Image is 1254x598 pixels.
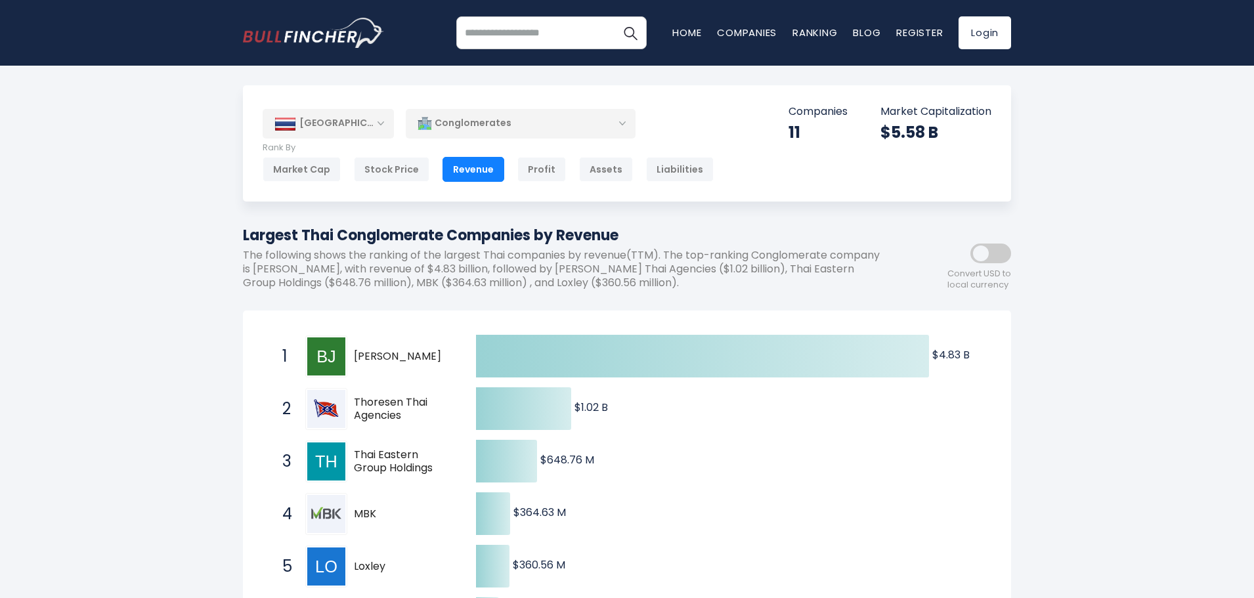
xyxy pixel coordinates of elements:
p: The following shows the ranking of the largest Thai companies by revenue(TTM). The top-ranking Co... [243,249,893,289]
a: Companies [717,26,777,39]
img: Loxley [307,547,345,586]
div: Stock Price [354,157,429,182]
div: Liabilities [646,157,714,182]
span: 1 [276,345,289,368]
a: Home [672,26,701,39]
span: Loxley [354,560,453,574]
span: 4 [276,503,289,525]
div: Profit [517,157,566,182]
button: Search [614,16,647,49]
span: MBK [354,507,453,521]
div: Revenue [443,157,504,182]
text: $364.63 M [513,505,566,520]
text: $1.02 B [574,400,608,415]
p: Companies [789,105,848,119]
text: $648.76 M [540,452,594,467]
a: Register [896,26,943,39]
img: Thai Eastern Group Holdings [307,442,345,481]
div: $5.58 B [880,122,991,142]
div: Conglomerates [406,108,636,139]
a: Blog [853,26,880,39]
div: Market Cap [263,157,341,182]
span: Thoresen Thai Agencies [354,396,453,423]
span: Thai Eastern Group Holdings [354,448,453,476]
span: 2 [276,398,289,420]
a: Ranking [792,26,837,39]
p: Rank By [263,142,714,154]
div: [GEOGRAPHIC_DATA] [263,109,394,138]
img: MBK [307,495,345,533]
text: $4.83 B [932,347,970,362]
img: Berli Jucker [307,337,345,375]
p: Market Capitalization [880,105,991,119]
img: Thoresen Thai Agencies [307,390,345,428]
h1: Largest Thai Conglomerate Companies by Revenue [243,224,893,246]
span: 3 [276,450,289,473]
text: $360.56 M [513,557,565,572]
span: Convert USD to local currency [947,268,1011,291]
a: Login [959,16,1011,49]
span: 5 [276,555,289,578]
div: 11 [789,122,848,142]
div: Assets [579,157,633,182]
a: Go to homepage [243,18,384,48]
img: bullfincher logo [243,18,384,48]
span: [PERSON_NAME] [354,350,453,364]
